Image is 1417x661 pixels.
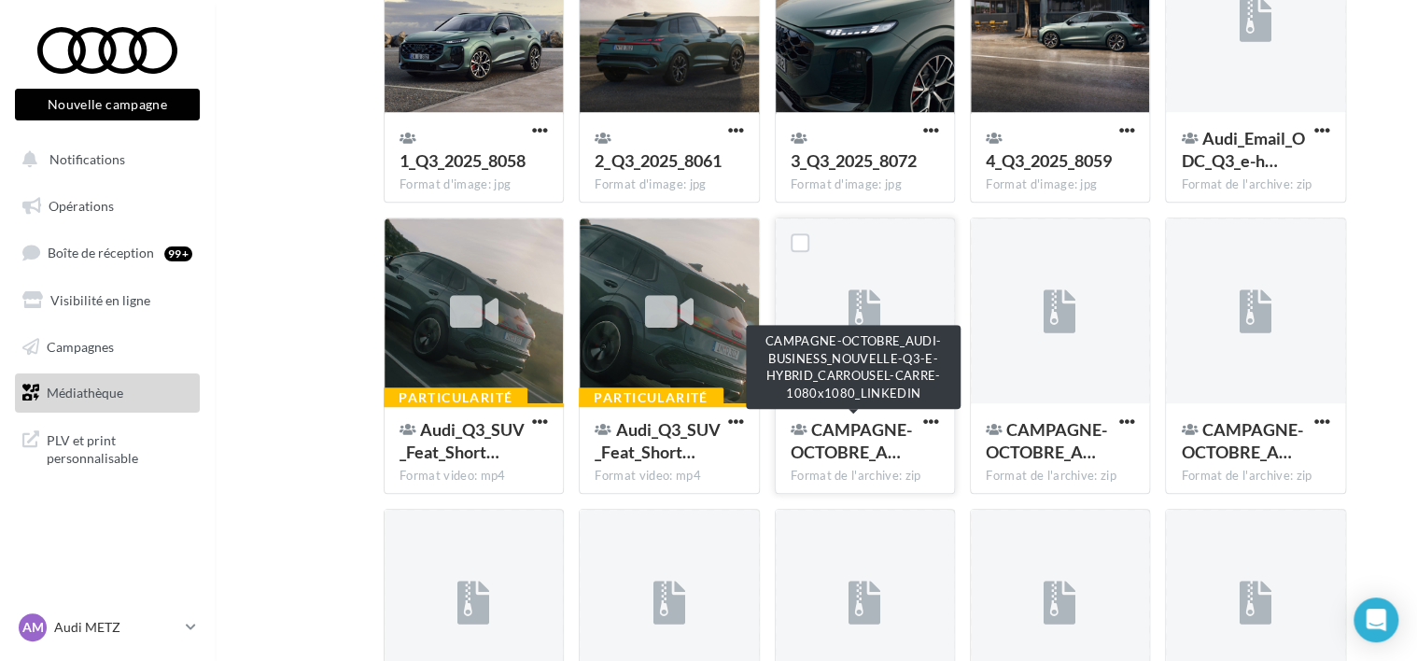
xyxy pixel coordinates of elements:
div: Format video: mp4 [400,468,548,485]
span: Opérations [49,198,114,214]
div: Format d'image: jpg [400,176,548,193]
div: Format d'image: jpg [986,176,1134,193]
a: Campagnes [11,328,203,367]
a: AM Audi METZ [15,610,200,645]
span: Notifications [49,151,125,167]
div: 99+ [164,246,192,261]
span: 2_Q3_2025_8061 [595,150,721,171]
span: Audi_Email_ODC_Q3_e-hybrid [1181,128,1304,171]
div: Format video: mp4 [595,468,743,485]
a: Médiathèque [11,373,203,413]
span: Audi_Q3_SUV_Feat_Shorts_Int_Design_15s_9x16_EN_clean.mov_1 [595,419,720,462]
div: Format d'image: jpg [791,176,939,193]
a: Boîte de réception99+ [11,232,203,273]
span: Campagnes [47,338,114,354]
span: CAMPAGNE-OCTOBRE_AUDI-BUSINESS_NOUVELLE-Q3-E-HYBRID_CARROUSEL-VERTICAL-1080x1920_META [1181,419,1302,462]
span: Médiathèque [47,385,123,401]
span: Boîte de réception [48,245,154,260]
div: Particularité [579,387,723,408]
span: CAMPAGNE-OCTOBRE_AUDI-BUSINESS_NOUVELLE-Q3-E-HYBRID_CARROUSEL-CARRE-1080x1080_LINKEDIN [791,419,912,462]
div: CAMPAGNE-OCTOBRE_AUDI-BUSINESS_NOUVELLE-Q3-E-HYBRID_CARROUSEL-CARRE-1080x1080_LINKEDIN [746,325,961,409]
span: AM [22,618,44,637]
span: 1_Q3_2025_8058 [400,150,526,171]
a: PLV et print personnalisable [11,420,203,475]
button: Notifications [11,140,196,179]
span: CAMPAGNE-OCTOBRE_AUDI-BUSINESS_NOUVELLE-Q3-E-HYBRID_CARROUSEL-CARRE-1080x1080_META [986,419,1107,462]
div: Format de l'archive: zip [791,468,939,485]
span: Visibilité en ligne [50,292,150,308]
span: 4_Q3_2025_8059 [986,150,1112,171]
button: Nouvelle campagne [15,89,200,120]
p: Audi METZ [54,618,178,637]
span: Audi_Q3_SUV_Feat_Shorts_Int_Design_15s_4x5_EN_clean.mov_1 [400,419,525,462]
div: Format de l'archive: zip [1181,176,1329,193]
div: Format de l'archive: zip [986,468,1134,485]
div: Format d'image: jpg [595,176,743,193]
a: Opérations [11,187,203,226]
a: Visibilité en ligne [11,281,203,320]
span: 3_Q3_2025_8072 [791,150,917,171]
div: Format de l'archive: zip [1181,468,1329,485]
span: PLV et print personnalisable [47,428,192,468]
div: Particularité [384,387,527,408]
div: Open Intercom Messenger [1354,598,1398,642]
